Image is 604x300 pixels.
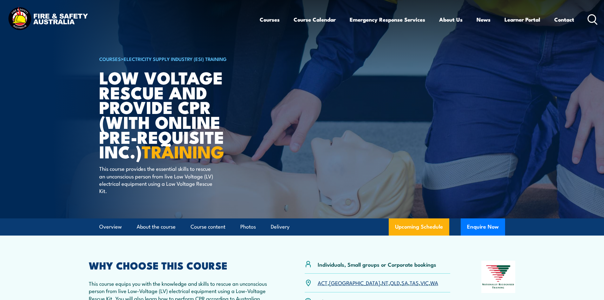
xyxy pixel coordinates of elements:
h6: > [99,55,256,63]
a: Learner Portal [504,11,540,28]
a: ACT [318,279,328,286]
a: [GEOGRAPHIC_DATA] [329,279,380,286]
a: COURSES [99,55,121,62]
a: About the course [137,218,176,235]
a: QLD [390,279,400,286]
a: About Us [439,11,463,28]
a: Course content [191,218,225,235]
p: , , , , , , , [318,279,438,286]
strong: TRAINING [142,138,224,164]
p: This course provides the essential skills to rescue an unconscious person from live Low Voltage (... [99,165,215,195]
button: Enquire Now [461,218,505,236]
a: Photos [240,218,256,235]
a: WA [430,279,438,286]
a: Courses [260,11,280,28]
a: Delivery [271,218,289,235]
a: News [477,11,490,28]
a: SA [401,279,408,286]
h2: WHY CHOOSE THIS COURSE [89,261,274,270]
p: Individuals, Small groups or Corporate bookings [318,261,436,268]
a: Upcoming Schedule [389,218,449,236]
a: Electricity Supply Industry (ESI) Training [124,55,227,62]
a: TAS [410,279,419,286]
a: NT [382,279,388,286]
a: VIC [420,279,429,286]
a: Course Calendar [294,11,336,28]
h1: Low Voltage Rescue and Provide CPR (with online Pre-requisite inc.) [99,70,256,159]
img: Nationally Recognised Training logo. [481,261,516,293]
a: Overview [99,218,122,235]
a: Contact [554,11,574,28]
a: Emergency Response Services [350,11,425,28]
